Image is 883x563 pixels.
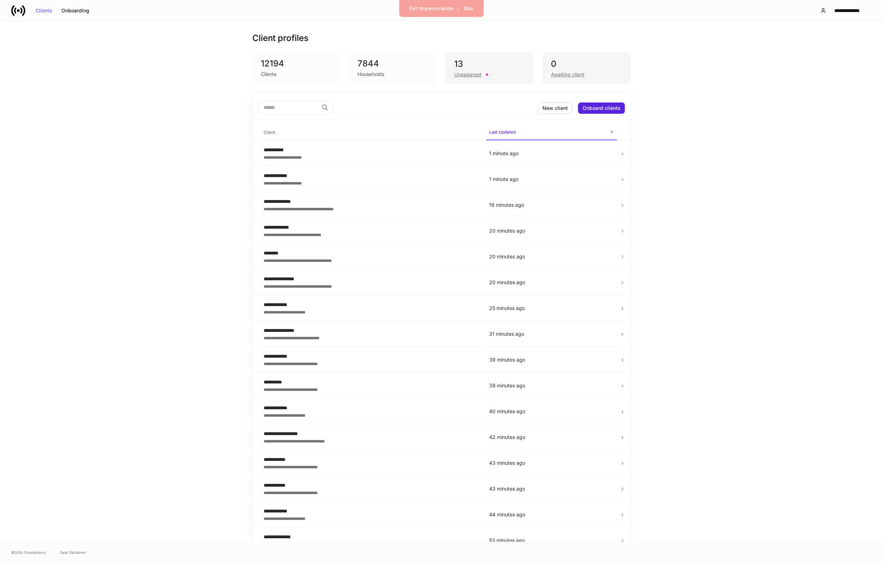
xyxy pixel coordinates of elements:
button: New client [538,102,572,114]
span: © 2025 OneAdvisory [11,550,46,555]
div: 7844 [358,58,429,69]
h6: Client [264,129,275,136]
div: Clients [261,71,276,78]
p: 1 minute ago [489,150,614,157]
div: Unassigned [455,71,482,78]
p: 44 minutes ago [489,511,614,518]
p: 20 minutes ago [489,253,614,260]
p: 1 minute ago [489,176,614,183]
div: 13 [455,58,525,70]
p: 39 minutes ago [489,356,614,363]
div: Onboarding [61,8,89,13]
span: Last Updated [486,125,617,140]
span: Client [261,125,481,140]
p: 42 minutes ago [489,434,614,441]
div: Households [358,71,384,78]
button: Clients [31,5,57,16]
h3: Client profiles [252,33,308,44]
button: Onboarding [57,5,94,16]
h6: Last Updated [489,129,516,135]
button: Exit Impersonation [405,3,458,14]
div: New client [542,106,568,111]
div: Exit Impersonation [410,6,453,11]
button: Onboard clients [578,102,625,114]
div: Awaiting client [551,71,585,78]
div: 13Unassigned [446,52,534,84]
p: 53 minutes ago [489,537,614,544]
p: 39 minutes ago [489,382,614,389]
button: Blur [460,3,478,14]
div: 12194 [261,58,332,69]
p: 19 minutes ago [489,201,614,209]
p: 20 minutes ago [489,227,614,234]
p: 43 minutes ago [489,485,614,492]
a: Data Disclaimer [60,550,86,555]
div: Blur [464,6,474,11]
div: Onboard clients [583,106,620,111]
div: Clients [36,8,52,13]
p: 43 minutes ago [489,459,614,467]
div: 0Awaiting client [542,52,631,84]
p: 25 minutes ago [489,305,614,312]
p: 40 minutes ago [489,408,614,415]
div: 0 [551,58,622,70]
p: 31 minutes ago [489,330,614,338]
p: 20 minutes ago [489,279,614,286]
